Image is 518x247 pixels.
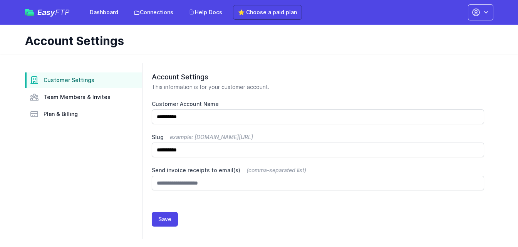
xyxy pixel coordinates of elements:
a: Customer Settings [25,72,142,88]
span: Plan & Billing [44,110,78,118]
span: Customer Settings [44,76,94,84]
a: Team Members & Invites [25,89,142,105]
span: FTP [55,8,70,17]
label: Slug [152,133,484,141]
h2: Account Settings [152,72,484,82]
a: Plan & Billing [25,106,142,122]
a: EasyFTP [25,8,70,16]
h1: Account Settings [25,34,487,48]
span: (comma-separated list) [246,167,306,173]
p: This information is for your customer account. [152,83,484,91]
img: easyftp_logo.png [25,9,34,16]
button: Save [152,212,178,227]
span: example: [DOMAIN_NAME][URL] [170,134,253,140]
span: Team Members & Invites [44,93,111,101]
label: Customer Account Name [152,100,484,108]
a: Help Docs [184,5,227,19]
span: Easy [37,8,70,16]
a: Dashboard [85,5,123,19]
a: Connections [129,5,178,19]
label: Send invoice receipts to email(s) [152,166,484,174]
a: ⭐ Choose a paid plan [233,5,302,20]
